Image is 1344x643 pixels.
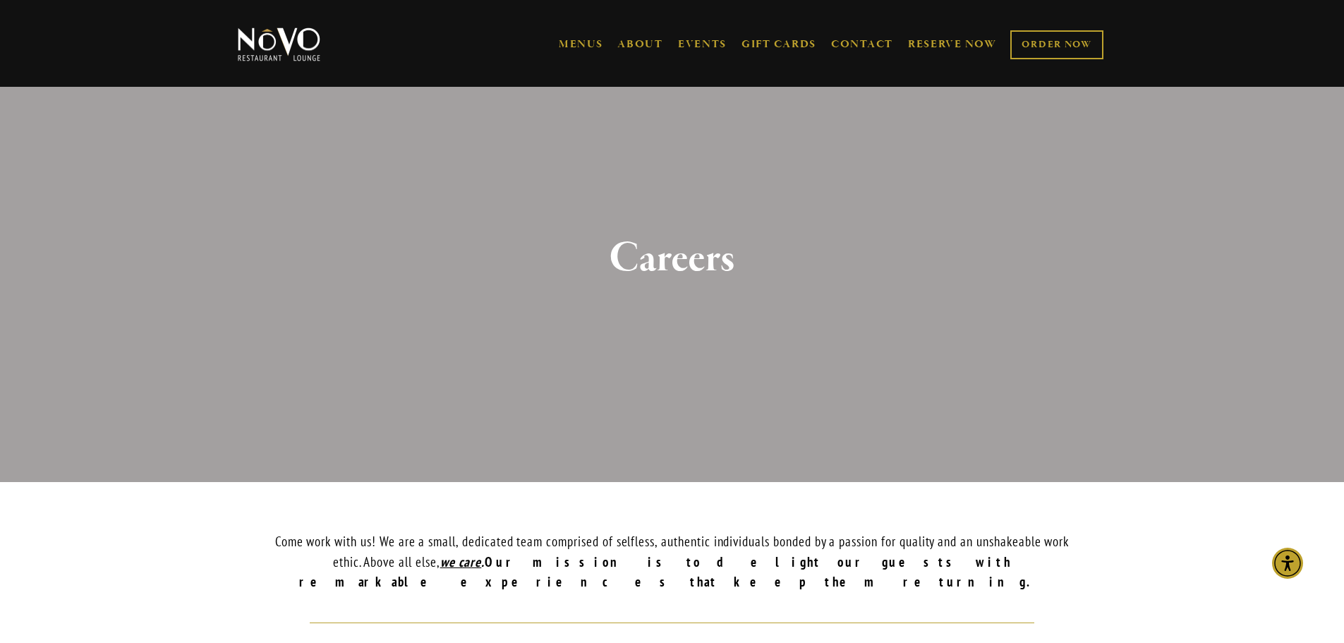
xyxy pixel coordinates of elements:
a: CONTACT [831,31,893,58]
a: GIFT CARDS [741,31,816,58]
em: . [481,553,485,570]
a: MENUS [559,37,603,52]
a: RESERVE NOW [908,31,997,58]
p: Come work with us! We are a small, dedicated team comprised of selfless, authentic individuals bo... [261,531,1084,592]
a: ORDER NOW [1010,30,1103,59]
a: EVENTS [678,37,727,52]
a: ABOUT [617,37,663,52]
strong: Careers [609,232,736,285]
img: Novo Restaurant &amp; Lounge [235,27,323,62]
em: we care [440,553,482,570]
strong: Our mission is to delight our guests with remarkable experiences that keep them returning. [299,553,1046,591]
div: Accessibility Menu [1272,548,1303,579]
